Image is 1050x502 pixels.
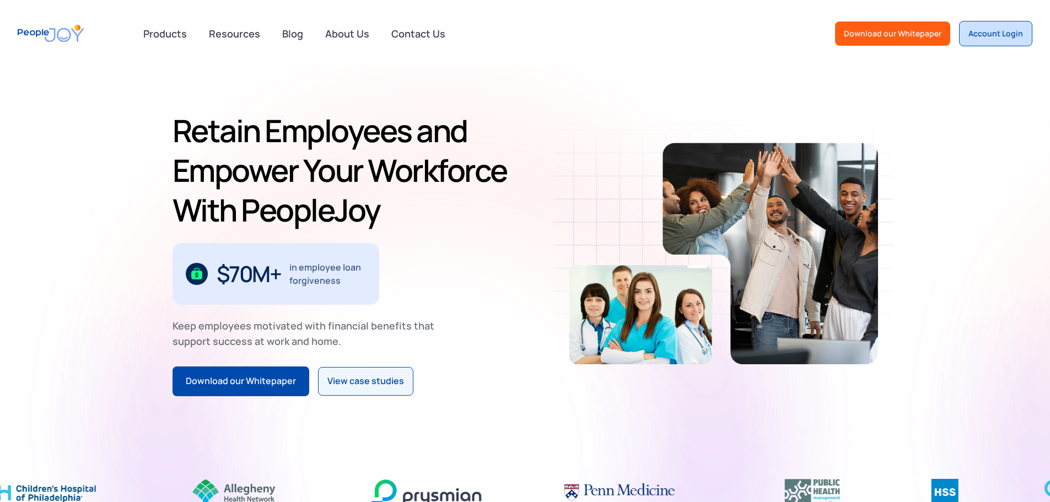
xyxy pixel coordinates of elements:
div: 1 / 3 [173,243,379,305]
img: Retain-Employees-PeopleJoy [569,265,712,364]
a: About Us [319,21,376,46]
img: Retain-Employees-PeopleJoy [663,143,878,364]
h1: Retain Employees and Empower Your Workforce With PeopleJoy [173,111,521,230]
div: Account Login [968,28,1023,39]
a: Download our Whitepaper [835,21,950,46]
div: $70M+ [217,265,281,283]
a: home [18,18,84,49]
div: Keep employees motivated with financial benefits that support success at work and home. [173,318,444,349]
a: Account Login [959,21,1032,46]
div: Download our Whitepaper [186,374,296,388]
a: Resources [202,21,267,46]
a: Download our Whitepaper [173,366,309,396]
a: View case studies [318,367,413,396]
div: in employee loan forgiveness [289,261,366,287]
div: Download our Whitepaper [844,28,941,39]
a: Blog [276,21,310,46]
div: View case studies [327,374,404,388]
a: Contact Us [385,21,452,46]
div: Products [137,23,193,45]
